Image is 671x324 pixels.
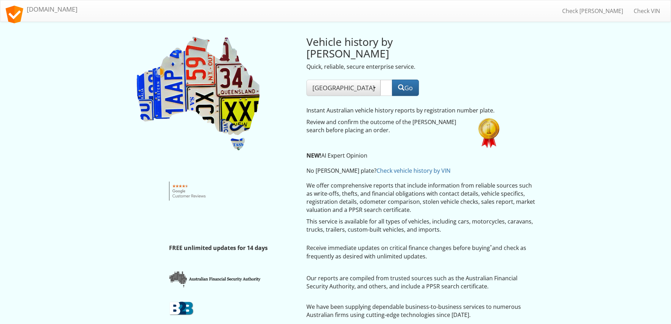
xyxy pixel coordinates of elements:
input: Rego [380,80,392,96]
p: AI Expert Opinion [306,152,502,160]
p: Receive immediate updates on critical finance changes before buying and check as frequently as de... [306,244,536,260]
p: Review and confirm the outcome of the [PERSON_NAME] search before placing an order. [306,118,468,134]
p: Instant Australian vehicle history reports by registration number plate. [306,106,502,115]
p: No [PERSON_NAME] plate? [306,167,502,175]
a: Check [PERSON_NAME] [557,2,628,20]
strong: FREE unlimited updates for 14 days [169,244,268,252]
img: xafsa.png.pagespeed.ic.5KItRCSn_G.webp [169,271,262,288]
p: We have been supplying dependable business-to-business services to numerous Australian firms usin... [306,303,536,319]
button: Go [392,80,419,96]
img: Rego Check [135,36,262,152]
img: Google customer reviews [169,182,210,201]
button: [GEOGRAPHIC_DATA] [306,80,380,96]
strong: NEW! [306,152,321,159]
p: Our reports are compiled from trusted sources such as the Australian Financial Security Authority... [306,274,536,291]
img: logo.svg [6,6,23,23]
img: b2b.png [169,301,194,315]
a: Check vehicle history by VIN [377,167,451,175]
a: [DOMAIN_NAME] [0,0,83,18]
img: 60xNx1st.png.pagespeed.ic.W35WbnTSpj.webp [478,118,499,148]
p: Quick, reliable, secure enterprise service. [306,63,468,71]
p: We offer comprehensive reports that include information from reliable sources such as write-offs,... [306,182,536,214]
p: This service is available for all types of vehicles, including cars, motorcycles, caravans, truck... [306,218,536,234]
h2: Vehicle history by [PERSON_NAME] [306,36,468,59]
span: [GEOGRAPHIC_DATA] [312,84,374,92]
a: Check VIN [628,2,665,20]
